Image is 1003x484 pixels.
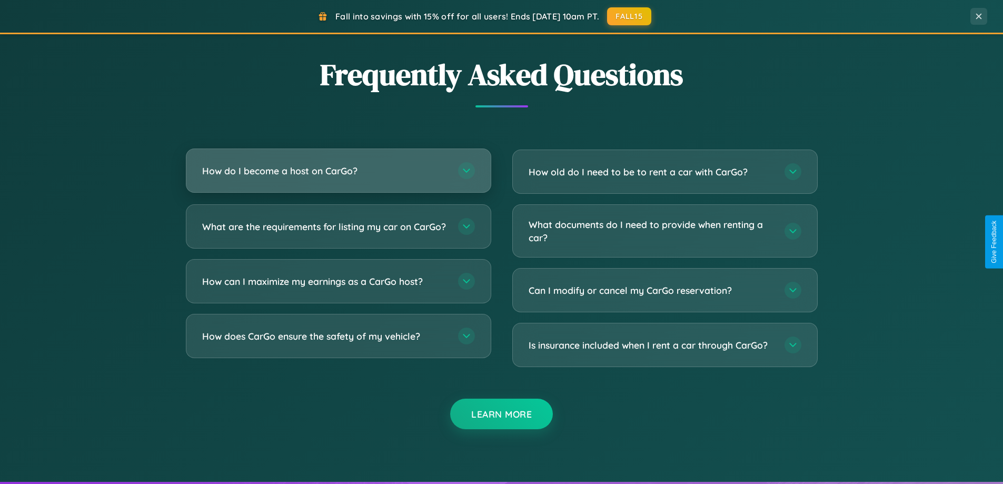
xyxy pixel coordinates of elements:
[202,275,448,288] h3: How can I maximize my earnings as a CarGo host?
[990,221,998,263] div: Give Feedback
[450,399,553,429] button: Learn More
[607,7,651,25] button: FALL15
[529,165,774,179] h3: How old do I need to be to rent a car with CarGo?
[186,54,818,95] h2: Frequently Asked Questions
[529,284,774,297] h3: Can I modify or cancel my CarGo reservation?
[529,339,774,352] h3: Is insurance included when I rent a car through CarGo?
[202,330,448,343] h3: How does CarGo ensure the safety of my vehicle?
[202,220,448,233] h3: What are the requirements for listing my car on CarGo?
[202,164,448,177] h3: How do I become a host on CarGo?
[529,218,774,244] h3: What documents do I need to provide when renting a car?
[335,11,599,22] span: Fall into savings with 15% off for all users! Ends [DATE] 10am PT.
